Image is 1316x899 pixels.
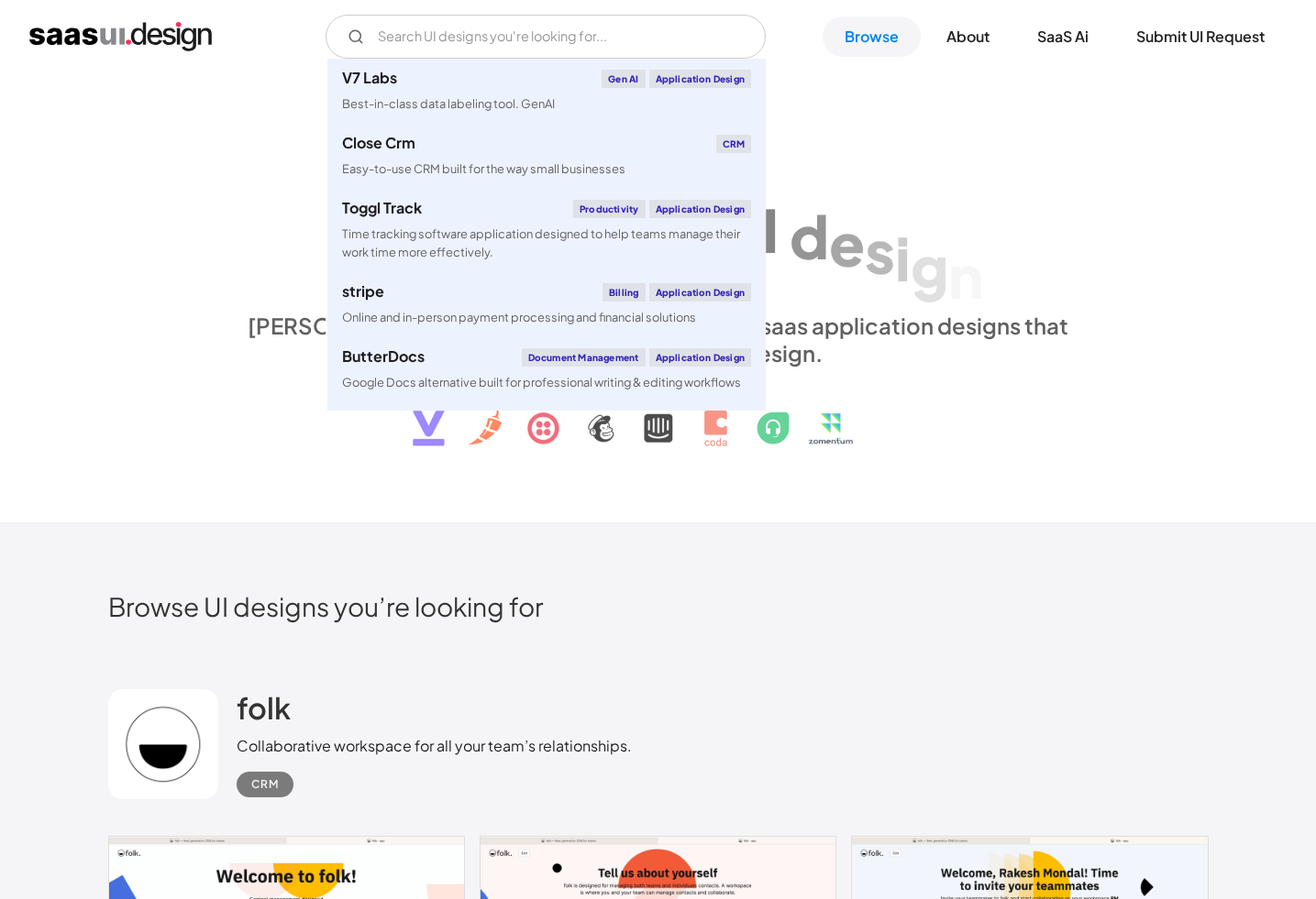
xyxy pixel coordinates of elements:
div: g [911,231,948,301]
a: folk [237,689,291,735]
div: Gen AI [602,70,645,88]
a: ButterDocsDocument ManagementApplication DesignGoogle Docs alternative built for professional wri... [327,337,766,402]
img: text, icon, saas logo [381,367,936,462]
input: Search UI designs you're looking for... [326,15,766,59]
div: s [865,215,895,286]
div: d [790,201,829,271]
div: Best-in-class data labeling tool. GenAI [342,95,555,113]
div: Document Management [522,348,646,367]
form: Email Form [326,15,766,59]
div: CRM [251,773,279,795]
div: Application Design [649,200,752,218]
div: Productivity [573,200,645,218]
a: Browse [823,16,921,57]
div: Google Docs alternative built for professional writing & editing workflows [342,374,741,391]
div: Billing [603,283,645,301]
a: Submit UI Request [1114,16,1287,57]
a: stripeBillingApplication DesignOnline and in-person payment processing and financial solutions [327,272,766,337]
div: e [829,208,865,279]
div: Collaborative workspace for all your team’s relationships. [237,735,632,757]
a: V7 LabsGen AIApplication DesignBest-in-class data labeling tool. GenAI [327,59,766,124]
div: V7 Labs [342,71,397,85]
div: Toggl Track [342,201,422,215]
div: [PERSON_NAME] is a hand-picked collection of saas application designs that exhibit the best in cl... [237,312,1080,367]
div: Application Design [649,348,752,367]
div: I [762,194,779,265]
h2: folk [237,689,291,726]
h1: Explore SaaS UI design patterns & interactions. [237,152,1080,293]
div: i [895,223,911,293]
a: klaviyoEmail MarketingApplication DesignCreate personalised customer experiences across email, SM... [327,402,766,485]
a: About [924,16,1012,57]
a: SaaS Ai [1015,16,1111,57]
a: home [29,22,212,51]
div: n [948,240,983,311]
div: Online and in-person payment processing and financial solutions [342,309,696,326]
div: stripe [342,284,384,299]
div: CRM [716,135,752,153]
a: Close CrmCRMEasy-to-use CRM built for the way small businesses [327,124,766,189]
h2: Browse UI designs you’re looking for [108,590,1209,622]
div: Close Crm [342,136,415,150]
div: Easy-to-use CRM built for the way small businesses [342,160,625,178]
div: Time tracking software application designed to help teams manage their work time more effectively. [342,225,751,260]
div: ButterDocs [342,349,425,364]
div: Application Design [649,283,752,301]
a: Toggl TrackProductivityApplication DesignTime tracking software application designed to help team... [327,189,766,271]
div: Application Design [649,70,752,88]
